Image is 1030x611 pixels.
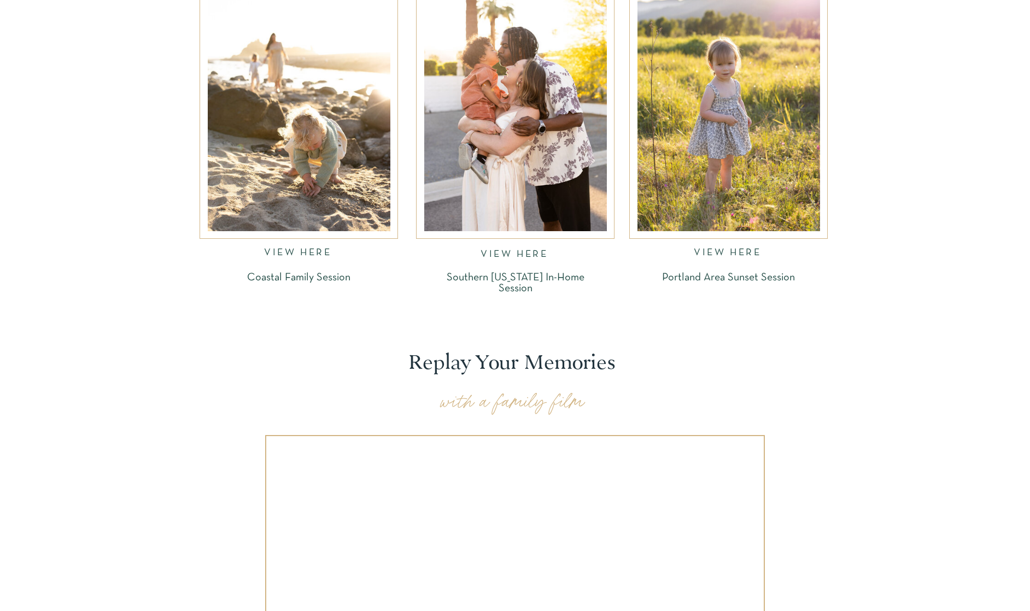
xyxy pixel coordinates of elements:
[214,272,384,285] a: Coastal Family Session
[430,272,600,291] a: Southern [US_STATE] In-Home Session
[440,388,590,413] p: with a family film
[481,250,551,259] a: VIEW HERE
[408,350,618,375] p: Replay Your Memories
[694,248,764,261] a: VIEW HERE
[643,272,814,281] a: Portland Area Sunset Session
[264,248,334,261] a: VIEW HERE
